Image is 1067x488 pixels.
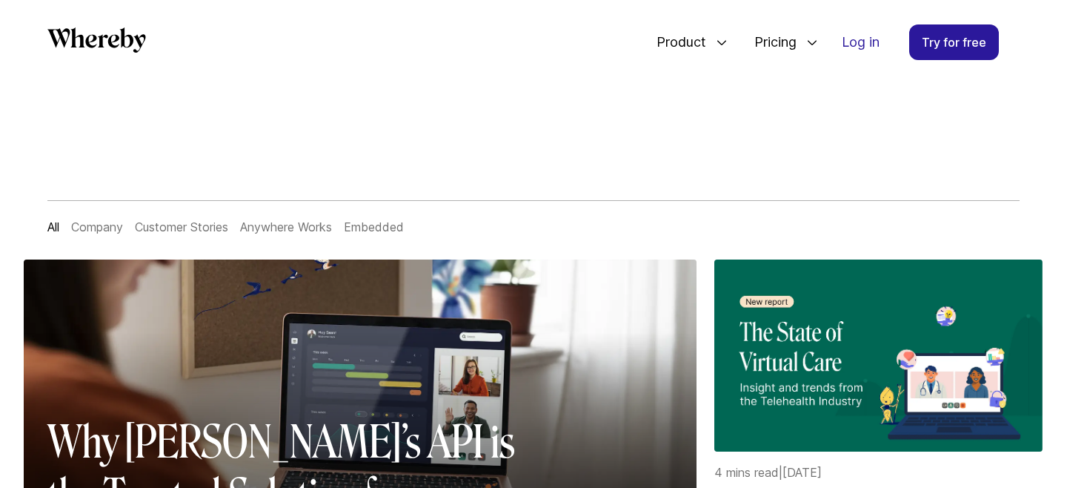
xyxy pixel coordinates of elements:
p: 4 mins read | [DATE] [714,464,1042,481]
a: Customer Stories [135,220,228,234]
span: Product [642,18,710,67]
span: Pricing [739,18,800,67]
a: Embedded [344,220,404,234]
a: Whereby [47,27,146,58]
svg: Whereby [47,27,146,53]
a: All [47,220,59,234]
a: Log in [830,25,891,59]
a: Company [71,220,123,234]
a: Anywhere Works [240,220,332,234]
a: Try for free [909,24,999,60]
